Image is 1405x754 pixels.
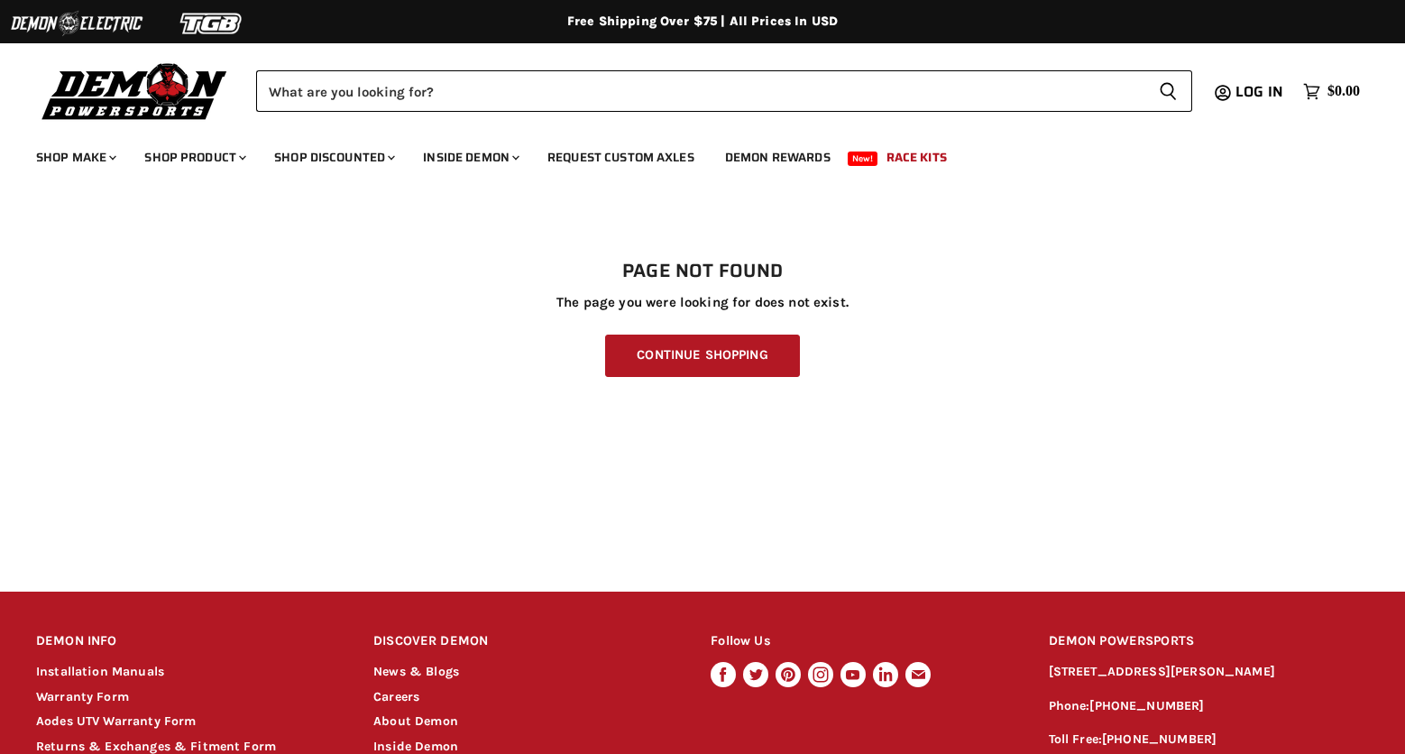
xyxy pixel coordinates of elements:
[256,70,1192,112] form: Product
[23,132,1355,176] ul: Main menu
[256,70,1144,112] input: Search
[1235,80,1283,103] span: Log in
[373,621,677,663] h2: DISCOVER DEMON
[36,261,1369,282] h1: Page not found
[36,689,129,704] a: Warranty Form
[534,139,708,176] a: Request Custom Axles
[373,739,458,754] a: Inside Demon
[1144,70,1192,112] button: Search
[36,739,276,754] a: Returns & Exchanges & Fitment Form
[1294,78,1369,105] a: $0.00
[261,139,406,176] a: Shop Discounted
[131,139,257,176] a: Shop Product
[1049,730,1369,750] p: Toll Free:
[1227,84,1294,100] a: Log in
[36,621,340,663] h2: DEMON INFO
[712,139,844,176] a: Demon Rewards
[373,713,458,729] a: About Demon
[1089,698,1204,713] a: [PHONE_NUMBER]
[1049,662,1369,683] p: [STREET_ADDRESS][PERSON_NAME]
[1327,83,1360,100] span: $0.00
[9,6,144,41] img: Demon Electric Logo 2
[409,139,530,176] a: Inside Demon
[36,713,196,729] a: Aodes UTV Warranty Form
[873,139,960,176] a: Race Kits
[605,335,799,377] a: Continue Shopping
[373,664,459,679] a: News & Blogs
[711,621,1015,663] h2: Follow Us
[144,6,280,41] img: TGB Logo 2
[1049,621,1369,663] h2: DEMON POWERSPORTS
[36,664,164,679] a: Installation Manuals
[36,59,234,123] img: Demon Powersports
[1102,731,1217,747] a: [PHONE_NUMBER]
[23,139,127,176] a: Shop Make
[848,152,878,166] span: New!
[373,689,419,704] a: Careers
[36,295,1369,310] p: The page you were looking for does not exist.
[1049,696,1369,717] p: Phone:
